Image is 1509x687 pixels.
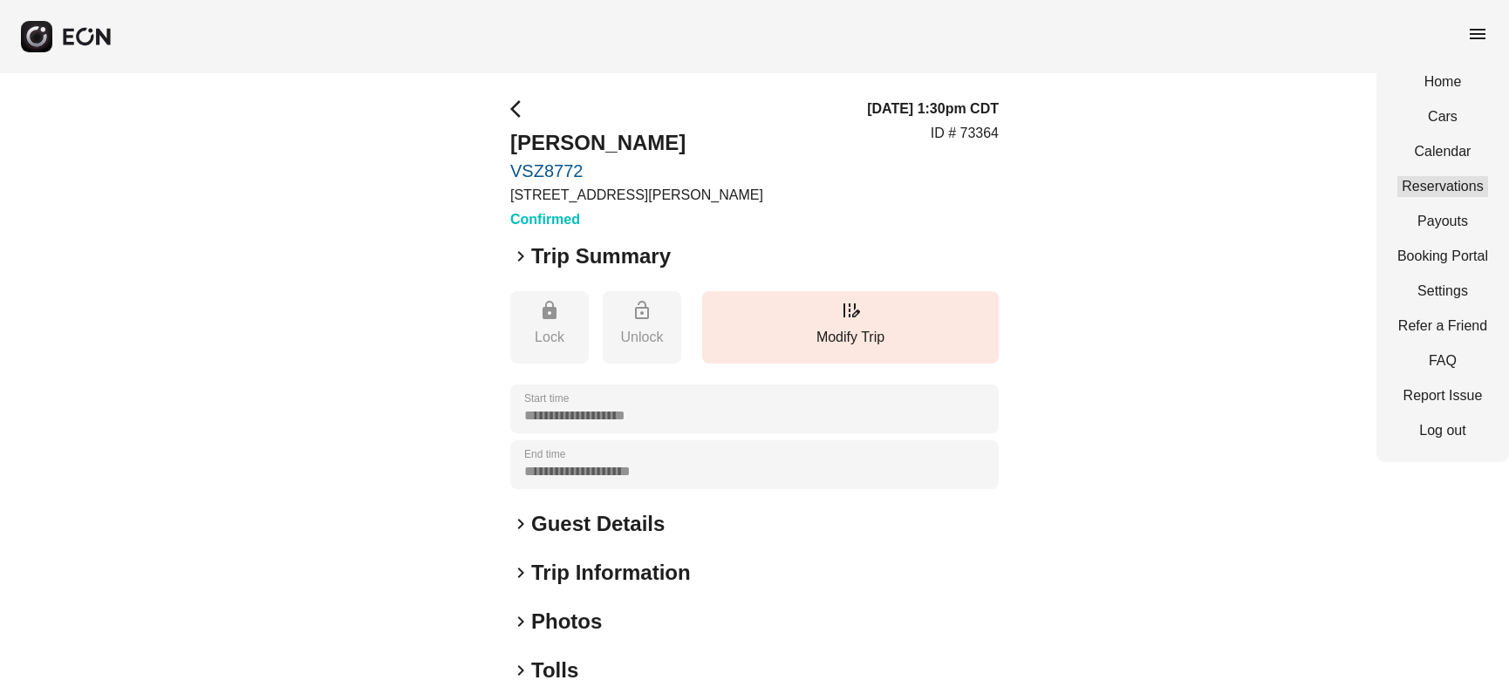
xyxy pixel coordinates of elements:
[1397,281,1488,302] a: Settings
[510,611,531,632] span: keyboard_arrow_right
[1397,71,1488,92] a: Home
[1397,420,1488,441] a: Log out
[702,291,999,364] button: Modify Trip
[531,242,671,270] h2: Trip Summary
[510,160,763,181] a: VSZ8772
[1397,141,1488,162] a: Calendar
[1397,316,1488,337] a: Refer a Friend
[1467,24,1488,44] span: menu
[510,185,763,206] p: [STREET_ADDRESS][PERSON_NAME]
[531,510,665,538] h2: Guest Details
[510,99,531,119] span: arrow_back_ios
[1397,211,1488,232] a: Payouts
[531,608,602,636] h2: Photos
[711,327,990,348] p: Modify Trip
[1397,106,1488,127] a: Cars
[1397,385,1488,406] a: Report Issue
[510,209,763,230] h3: Confirmed
[510,514,531,534] span: keyboard_arrow_right
[510,129,763,157] h2: [PERSON_NAME]
[510,246,531,267] span: keyboard_arrow_right
[1397,246,1488,267] a: Booking Portal
[867,99,999,119] h3: [DATE] 1:30pm CDT
[531,559,691,587] h2: Trip Information
[1397,350,1488,371] a: FAQ
[510,660,531,681] span: keyboard_arrow_right
[931,123,999,144] p: ID # 73364
[1397,176,1488,197] a: Reservations
[840,300,861,321] span: edit_road
[510,562,531,583] span: keyboard_arrow_right
[531,656,578,684] h2: Tolls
